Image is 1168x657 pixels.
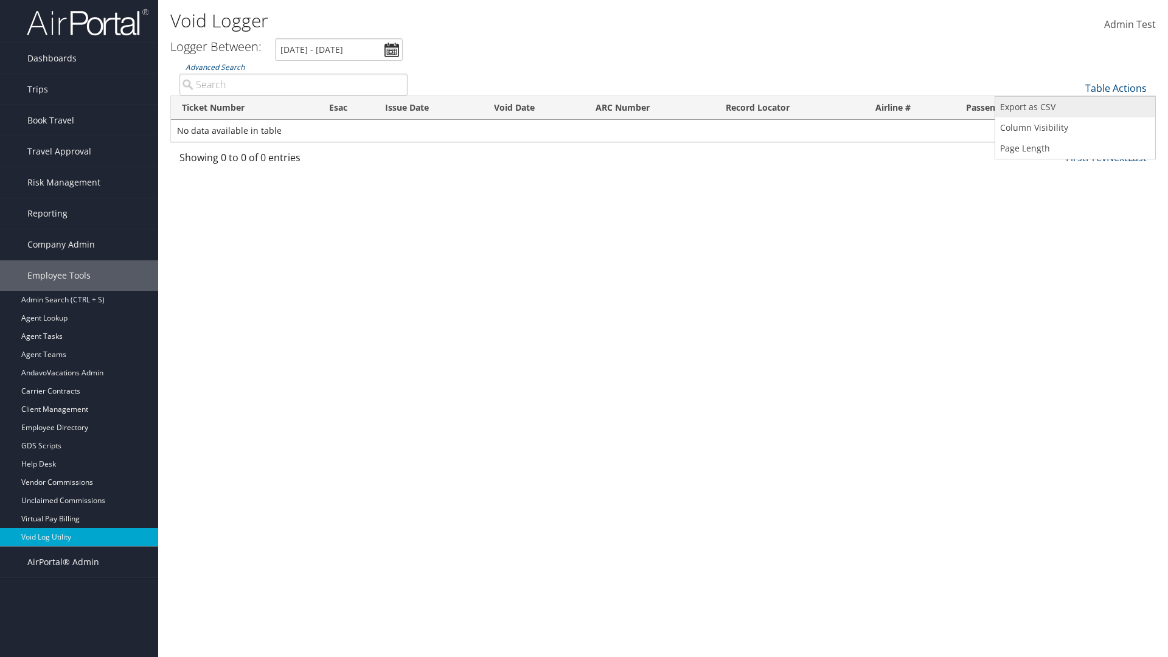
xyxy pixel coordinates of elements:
[995,97,1155,117] a: Export as CSV
[27,167,100,198] span: Risk Management
[27,74,48,105] span: Trips
[27,198,68,229] span: Reporting
[995,117,1155,138] a: Column Visibility
[27,43,77,74] span: Dashboards
[27,136,91,167] span: Travel Approval
[27,229,95,260] span: Company Admin
[27,260,91,291] span: Employee Tools
[995,138,1155,159] a: Page Length
[27,547,99,577] span: AirPortal® Admin
[27,105,74,136] span: Book Travel
[27,8,148,36] img: airportal-logo.png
